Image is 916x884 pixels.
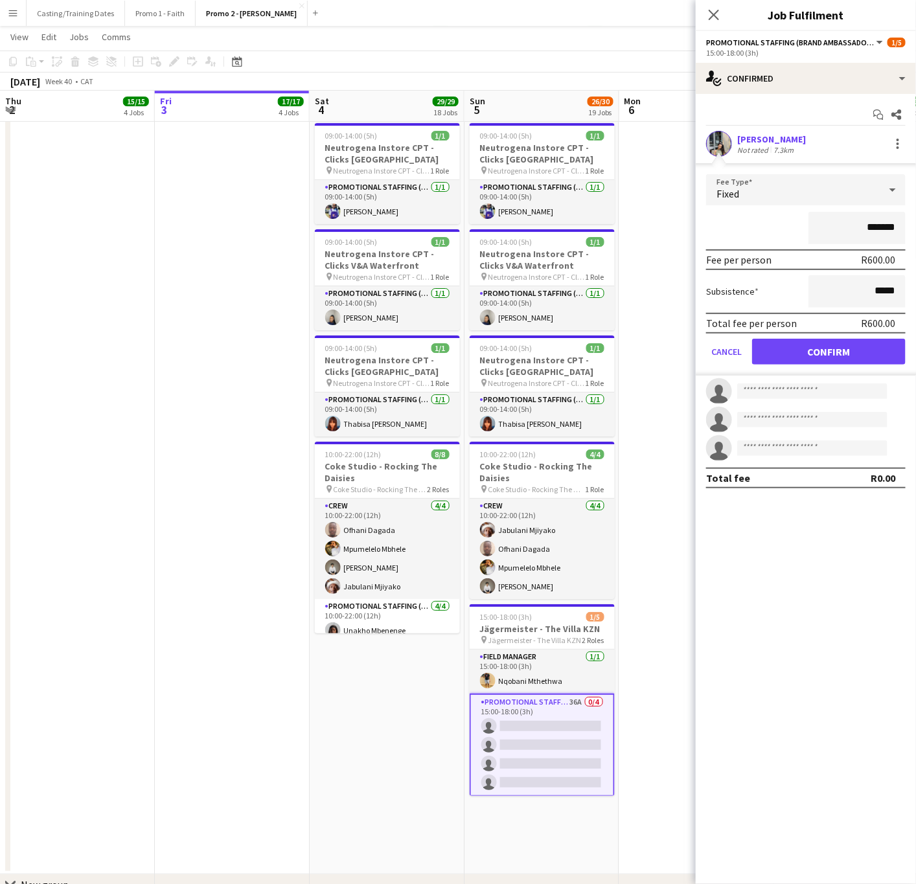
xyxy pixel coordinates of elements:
[3,102,21,117] span: 2
[470,392,615,436] app-card-role: Promotional Staffing (Brand Ambassadors)1/109:00-14:00 (5h)Thabisa [PERSON_NAME]
[588,108,613,117] div: 19 Jobs
[586,237,604,247] span: 1/1
[470,95,485,107] span: Sun
[315,599,460,699] app-card-role: Promotional Staffing (Brand Ambassadors)4/410:00-22:00 (12h)Unakho Mbenenge
[706,38,885,47] button: Promotional Staffing (Brand Ambassadors)
[706,38,875,47] span: Promotional Staffing (Brand Ambassadors)
[706,286,759,297] label: Subsistence
[470,248,615,271] h3: Neutrogena Instore CPT - Clicks V&A Waterfront
[586,612,604,622] span: 1/5
[696,63,916,94] div: Confirmed
[428,484,450,494] span: 2 Roles
[431,131,450,141] span: 1/1
[586,343,604,353] span: 1/1
[480,237,532,247] span: 09:00-14:00 (5h)
[696,6,916,23] h3: Job Fulfilment
[706,317,797,330] div: Total fee per person
[706,253,772,266] div: Fee per person
[334,378,431,388] span: Neutrogena Instore CPT - Clicks [GEOGRAPHIC_DATA]
[624,95,641,107] span: Mon
[325,449,382,459] span: 10:00-22:00 (12h)
[623,102,641,117] span: 6
[871,471,895,484] div: R0.00
[480,131,532,141] span: 09:00-14:00 (5h)
[433,108,458,117] div: 18 Jobs
[10,75,40,88] div: [DATE]
[586,449,604,459] span: 4/4
[196,1,308,26] button: Promo 2 - [PERSON_NAME]
[470,460,615,484] h3: Coke Studio - Rocking The Daisies
[315,95,329,107] span: Sat
[315,354,460,378] h3: Neutrogena Instore CPT - Clicks [GEOGRAPHIC_DATA]
[488,272,586,282] span: Neutrogena Instore CPT - Clicks V&A Waterfront
[470,335,615,436] app-job-card: 09:00-14:00 (5h)1/1Neutrogena Instore CPT - Clicks [GEOGRAPHIC_DATA] Neutrogena Instore CPT - Cli...
[771,145,796,155] div: 7.3km
[315,123,460,224] app-job-card: 09:00-14:00 (5h)1/1Neutrogena Instore CPT - Clicks [GEOGRAPHIC_DATA] Neutrogena Instore CPT - Cli...
[861,317,895,330] div: R600.00
[64,28,94,45] a: Jobs
[325,131,378,141] span: 09:00-14:00 (5h)
[716,187,739,200] span: Fixed
[431,272,450,282] span: 1 Role
[124,108,148,117] div: 4 Jobs
[315,442,460,633] app-job-card: 10:00-22:00 (12h)8/8Coke Studio - Rocking The Daisies Coke Studio - Rocking The Daisies2 RolesCre...
[315,499,460,599] app-card-role: Crew4/410:00-22:00 (12h)Ofhani DagadaMpumelelo Mbhele[PERSON_NAME]Jabulani Mjiyako
[431,343,450,353] span: 1/1
[470,286,615,330] app-card-role: Promotional Staffing (Brand Ambassadors)1/109:00-14:00 (5h)[PERSON_NAME]
[80,76,93,86] div: CAT
[36,28,62,45] a: Edit
[334,166,431,176] span: Neutrogena Instore CPT - Clicks [GEOGRAPHIC_DATA]
[5,95,21,107] span: Thu
[468,102,485,117] span: 5
[470,142,615,165] h3: Neutrogena Instore CPT - Clicks [GEOGRAPHIC_DATA]
[488,484,586,494] span: Coke Studio - Rocking The Daisies
[861,253,895,266] div: R600.00
[97,28,136,45] a: Comms
[279,108,303,117] div: 4 Jobs
[470,694,615,797] app-card-role: Promotional Staffing (Brand Ambassadors)36A0/415:00-18:00 (3h)
[431,166,450,176] span: 1 Role
[586,166,604,176] span: 1 Role
[5,28,34,45] a: View
[10,31,29,43] span: View
[470,442,615,599] app-job-card: 10:00-22:00 (12h)4/4Coke Studio - Rocking The Daisies Coke Studio - Rocking The Daisies1 RoleCrew...
[488,635,582,645] span: Jägermeister - The Villa KZN
[586,131,604,141] span: 1/1
[588,96,613,106] span: 26/30
[480,612,532,622] span: 15:00-18:00 (3h)
[887,38,906,47] span: 1/5
[278,96,304,106] span: 17/17
[752,339,906,365] button: Confirm
[315,460,460,484] h3: Coke Studio - Rocking The Daisies
[433,96,459,106] span: 29/29
[470,623,615,635] h3: Jägermeister - The Villa KZN
[123,96,149,106] span: 15/15
[470,180,615,224] app-card-role: Promotional Staffing (Brand Ambassadors)1/109:00-14:00 (5h)[PERSON_NAME]
[737,133,806,145] div: [PERSON_NAME]
[158,102,172,117] span: 3
[470,123,615,224] app-job-card: 09:00-14:00 (5h)1/1Neutrogena Instore CPT - Clicks [GEOGRAPHIC_DATA] Neutrogena Instore CPT - Cli...
[313,102,329,117] span: 4
[582,635,604,645] span: 2 Roles
[480,449,536,459] span: 10:00-22:00 (12h)
[315,142,460,165] h3: Neutrogena Instore CPT - Clicks [GEOGRAPHIC_DATA]
[315,335,460,436] app-job-card: 09:00-14:00 (5h)1/1Neutrogena Instore CPT - Clicks [GEOGRAPHIC_DATA] Neutrogena Instore CPT - Cli...
[470,604,615,796] app-job-card: 15:00-18:00 (3h)1/5Jägermeister - The Villa KZN Jägermeister - The Villa KZN2 RolesField Manager1...
[315,392,460,436] app-card-role: Promotional Staffing (Brand Ambassadors)1/109:00-14:00 (5h)Thabisa [PERSON_NAME]
[27,1,125,26] button: Casting/Training Dates
[102,31,131,43] span: Comms
[470,229,615,330] app-job-card: 09:00-14:00 (5h)1/1Neutrogena Instore CPT - Clicks V&A Waterfront Neutrogena Instore CPT - Clicks...
[315,229,460,330] app-job-card: 09:00-14:00 (5h)1/1Neutrogena Instore CPT - Clicks V&A Waterfront Neutrogena Instore CPT - Clicks...
[431,378,450,388] span: 1 Role
[160,95,172,107] span: Fri
[470,650,615,694] app-card-role: Field Manager1/115:00-18:00 (3h)Nqobani Mthethwa
[43,76,75,86] span: Week 40
[125,1,196,26] button: Promo 1 - Faith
